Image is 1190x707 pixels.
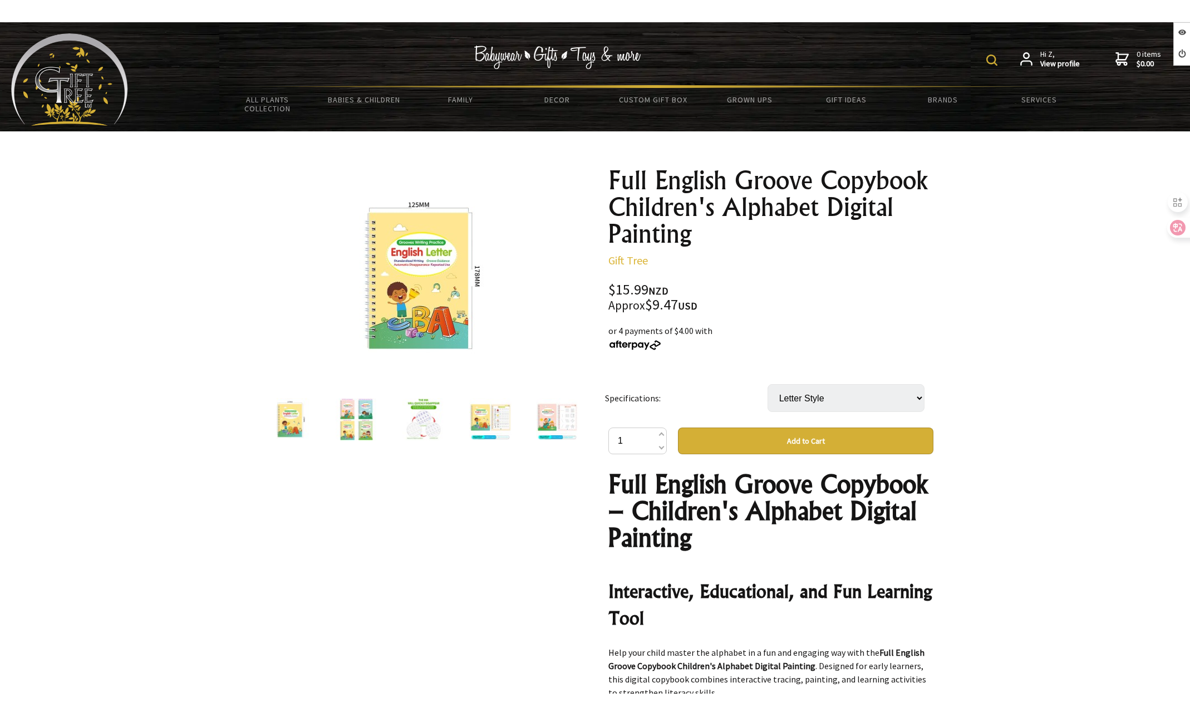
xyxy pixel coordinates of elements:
[608,646,933,699] p: Help your child master the alphabet in a fun and engaging way with the . Designed for early learn...
[986,55,997,66] img: product search
[316,88,412,111] a: Babies & Children
[474,46,641,69] img: Babywear - Gifts - Toys & more
[608,167,933,247] h1: Full English Groove Copybook Children's Alphabet Digital Painting
[605,88,701,111] a: Custom Gift Box
[332,189,506,362] img: Full English Groove Copybook Children's Alphabet Digital Painting
[648,284,668,297] span: NZD
[219,88,316,120] a: All Plants Collection
[1020,50,1080,69] a: Hi Z,View profile
[1040,59,1080,69] strong: View profile
[605,369,768,428] td: Specifications:
[991,88,1088,111] a: Services
[798,88,894,111] a: Gift Ideas
[608,580,932,629] strong: Interactive, Educational, and Fun Learning Tool
[702,88,798,111] a: Grown Ups
[608,471,933,694] div: Font size * 1
[608,340,662,350] img: Afterpay
[608,647,925,671] strong: Full English Groove Copybook Children's Alphabet Digital Painting
[608,324,933,351] div: or 4 payments of $4.00 with
[608,283,933,313] div: $15.99 $9.47
[1040,50,1080,69] span: Hi Z,
[269,398,311,440] img: Full English Groove Copybook Children's Alphabet Digital Painting
[894,88,991,111] a: Brands
[1137,49,1161,69] span: 0 items
[678,428,933,454] button: Add to Cart
[608,253,648,267] a: Gift Tree
[1137,59,1161,69] strong: $0.00
[11,33,128,126] img: Babyware - Gifts - Toys and more...
[608,469,928,553] strong: Full English Groove Copybook – Children's Alphabet Digital Painting
[509,88,605,111] a: Decor
[402,398,445,440] img: Full English Groove Copybook Children's Alphabet Digital Painting
[469,398,512,440] img: Full English Groove Copybook Children's Alphabet Digital Painting
[336,398,378,440] img: Full English Groove Copybook Children's Alphabet Digital Painting
[678,300,697,312] span: USD
[608,298,645,313] small: Approx
[412,88,509,111] a: Family
[536,398,578,440] img: Full English Groove Copybook Children's Alphabet Digital Painting
[1115,50,1161,69] a: 0 items$0.00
